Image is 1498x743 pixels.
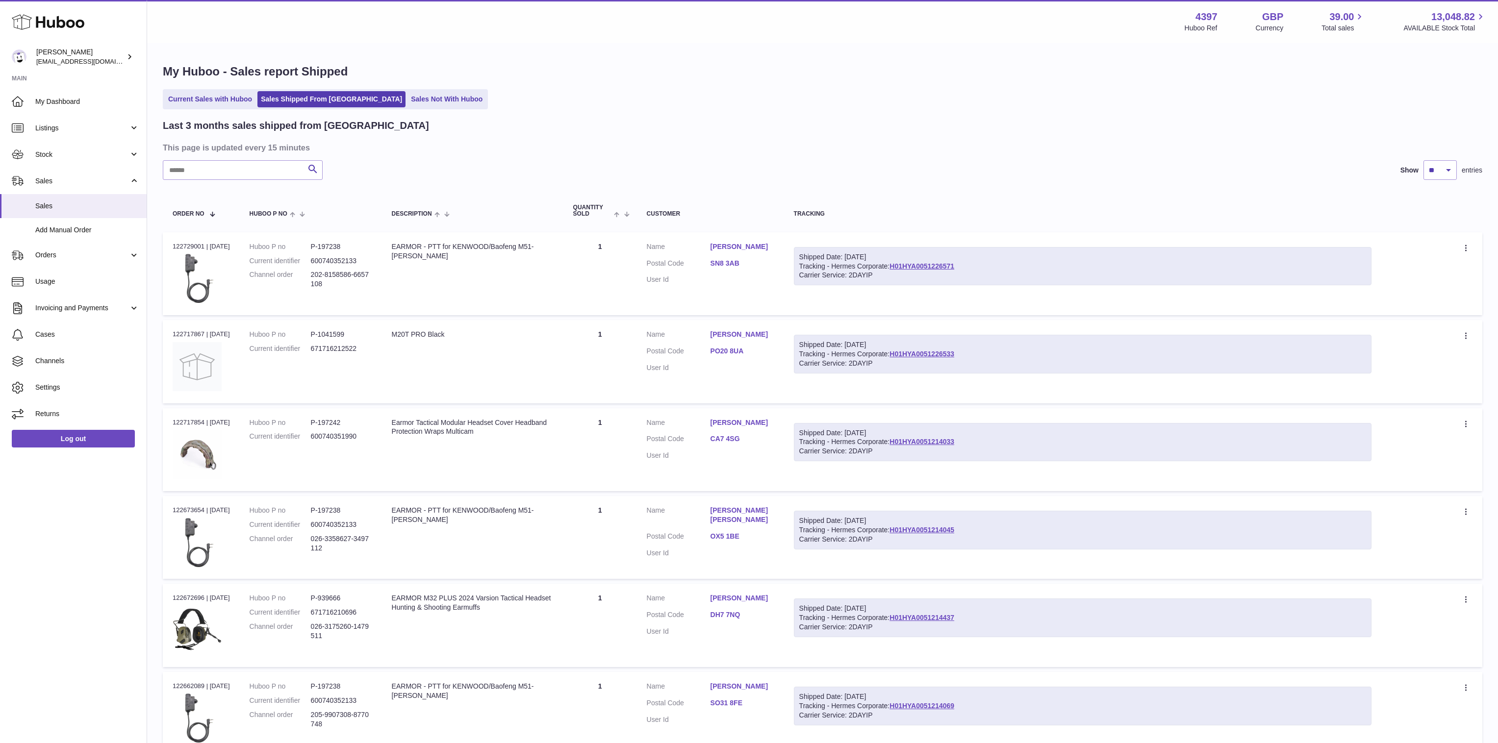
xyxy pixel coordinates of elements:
[647,610,711,622] dt: Postal Code
[392,594,554,612] div: EARMOR M32 PLUS 2024 Varsion Tactical Headset Hunting & Shooting Earmuffs
[392,211,432,217] span: Description
[711,242,774,251] a: [PERSON_NAME]
[799,604,1366,613] div: Shipped Date: [DATE]
[794,511,1371,549] div: Tracking - Hermes Corporate:
[799,428,1366,438] div: Shipped Date: [DATE]
[889,350,954,358] a: H01HYA0051226533
[1321,24,1365,33] span: Total sales
[36,57,144,65] span: [EMAIL_ADDRESS][DOMAIN_NAME]
[12,50,26,64] img: drumnnbass@gmail.com
[1185,24,1218,33] div: Huboo Ref
[794,211,1371,217] div: Tracking
[311,330,372,339] dd: P-1041599
[35,409,139,419] span: Returns
[250,256,311,266] dt: Current identifier
[794,247,1371,286] div: Tracking - Hermes Corporate:
[173,418,230,427] div: 122717854 | [DATE]
[889,702,954,710] a: H01HYA0051214069
[311,520,372,529] dd: 600740352133
[647,548,711,558] dt: User Id
[1403,10,1486,33] a: 13,048.82 AVAILABLE Stock Total
[794,687,1371,725] div: Tracking - Hermes Corporate:
[711,682,774,691] a: [PERSON_NAME]
[647,330,711,342] dt: Name
[573,204,612,217] span: Quantity Sold
[647,363,711,372] dt: User Id
[35,356,139,366] span: Channels
[173,693,222,743] img: $_1.JPG
[173,430,222,479] img: $_1.JPG
[250,710,311,729] dt: Channel order
[35,303,129,313] span: Invoicing and Payments
[311,432,372,441] dd: 600740351990
[563,232,637,315] td: 1
[647,259,711,271] dt: Postal Code
[392,330,554,339] div: M20T PRO Black
[799,622,1366,632] div: Carrier Service: 2DAYIP
[889,438,954,446] a: H01HYA0051214033
[647,698,711,710] dt: Postal Code
[311,242,372,251] dd: P-197238
[35,225,139,235] span: Add Manual Order
[563,320,637,403] td: 1
[647,275,711,284] dt: User Id
[889,526,954,534] a: H01HYA0051214045
[250,344,311,353] dt: Current identifier
[257,91,406,107] a: Sales Shipped From [GEOGRAPHIC_DATA]
[173,606,222,655] img: $_1.JPG
[35,330,139,339] span: Cases
[799,711,1366,720] div: Carrier Service: 2DAYIP
[794,335,1371,373] div: Tracking - Hermes Corporate:
[647,627,711,636] dt: User Id
[711,506,774,524] a: [PERSON_NAME] [PERSON_NAME]
[250,622,311,641] dt: Channel order
[647,211,774,217] div: Customer
[647,715,711,724] dt: User Id
[311,534,372,553] dd: 026-3358627-3497112
[711,698,774,708] a: SO31 8FE
[250,594,311,603] dt: Huboo P no
[799,692,1366,701] div: Shipped Date: [DATE]
[1400,166,1419,175] label: Show
[173,242,230,251] div: 122729001 | [DATE]
[250,534,311,553] dt: Channel order
[1195,10,1218,24] strong: 4397
[711,532,774,541] a: OX5 1BE
[794,423,1371,462] div: Tracking - Hermes Corporate:
[1321,10,1365,33] a: 39.00 Total sales
[250,696,311,705] dt: Current identifier
[250,520,311,529] dt: Current identifier
[799,446,1366,456] div: Carrier Service: 2DAYIP
[173,682,230,691] div: 122662089 | [DATE]
[250,330,311,339] dt: Huboo P no
[647,434,711,446] dt: Postal Code
[647,347,711,358] dt: Postal Code
[563,408,637,491] td: 1
[647,532,711,544] dt: Postal Code
[173,506,230,515] div: 122673654 | [DATE]
[250,682,311,691] dt: Huboo P no
[250,608,311,617] dt: Current identifier
[173,330,230,339] div: 122717867 | [DATE]
[711,259,774,268] a: SN8 3AB
[311,256,372,266] dd: 600740352133
[311,594,372,603] dd: P-939666
[36,48,125,66] div: [PERSON_NAME]
[311,506,372,515] dd: P-197238
[35,150,129,159] span: Stock
[647,242,711,254] dt: Name
[1431,10,1475,24] span: 13,048.82
[563,496,637,579] td: 1
[407,91,486,107] a: Sales Not With Huboo
[35,250,129,260] span: Orders
[889,262,954,270] a: H01HYA0051226571
[647,506,711,527] dt: Name
[1329,10,1354,24] span: 39.00
[173,518,222,567] img: $_1.JPG
[1256,24,1284,33] div: Currency
[392,242,554,261] div: EARMOR - PTT for KENWOOD/Baofeng M51-[PERSON_NAME]
[311,608,372,617] dd: 671716210696
[163,64,1482,79] h1: My Huboo - Sales report Shipped
[250,432,311,441] dt: Current identifier
[711,330,774,339] a: [PERSON_NAME]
